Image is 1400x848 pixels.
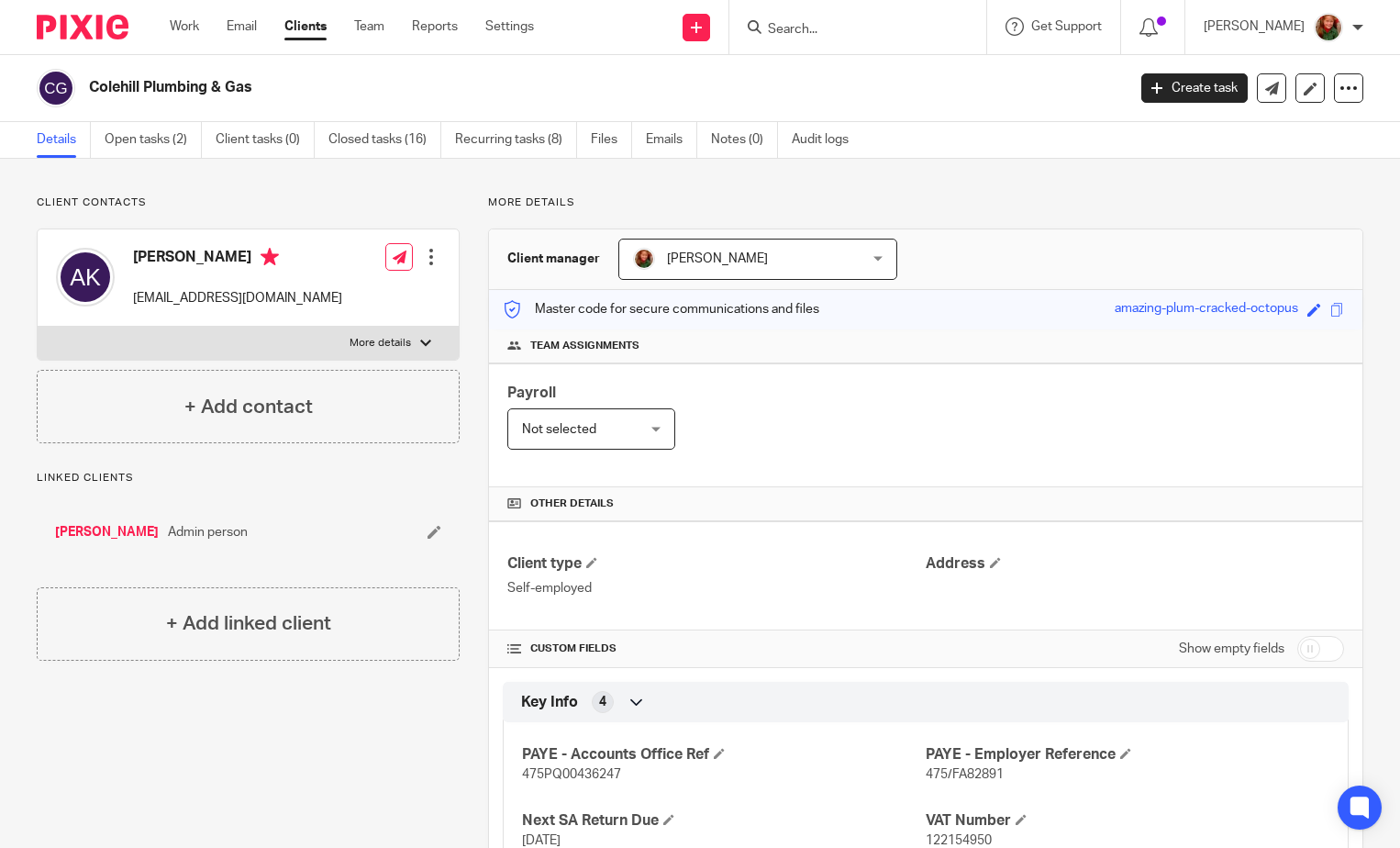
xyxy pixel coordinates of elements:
img: sallycropped.JPG [633,248,655,270]
a: Open tasks (2) [105,122,202,158]
h4: Address [926,554,1344,574]
h4: VAT Number [926,811,1329,831]
span: 122154950 [926,834,992,847]
span: Admin person [168,523,248,541]
a: Work [170,17,199,36]
a: Details [37,122,91,158]
a: Emails [646,122,697,158]
span: Other details [530,497,614,511]
label: Show empty fields [1179,640,1284,658]
p: Client contacts [37,195,460,210]
p: More details [488,195,1363,210]
p: Self-employed [507,579,926,597]
a: Files [591,122,632,158]
p: Linked clients [37,471,460,485]
span: [PERSON_NAME] [667,252,768,265]
a: Closed tasks (16) [328,122,441,158]
h4: Client type [507,554,926,574]
a: Audit logs [792,122,862,158]
img: sallycropped.JPG [1314,13,1343,42]
img: svg%3E [37,69,75,107]
a: Clients [284,17,327,36]
h3: Client manager [507,250,600,268]
img: Pixie [37,15,128,39]
p: Master code for secure communications and files [503,300,819,318]
p: [EMAIL_ADDRESS][DOMAIN_NAME] [133,289,342,307]
span: Not selected [522,423,596,436]
div: amazing-plum-cracked-octopus [1115,299,1298,320]
h4: PAYE - Accounts Office Ref [522,745,926,764]
p: More details [350,336,411,351]
span: Get Support [1031,20,1102,33]
a: Team [354,17,384,36]
img: svg%3E [56,248,115,307]
input: Search [766,22,931,39]
a: Notes (0) [711,122,778,158]
span: 4 [599,693,606,711]
h4: [PERSON_NAME] [133,248,342,271]
span: [DATE] [522,834,561,847]
a: Email [227,17,257,36]
a: [PERSON_NAME] [55,523,159,541]
h4: PAYE - Employer Reference [926,745,1329,764]
h4: Next SA Return Due [522,811,926,831]
p: [PERSON_NAME] [1204,17,1305,36]
h4: + Add linked client [166,609,331,638]
a: Create task [1141,73,1248,103]
h4: + Add contact [184,393,313,421]
a: Reports [412,17,458,36]
h2: Colehill Plumbing & Gas [89,78,909,97]
a: Recurring tasks (8) [455,122,577,158]
span: 475/FA82891 [926,768,1004,781]
i: Primary [261,248,279,266]
span: Team assignments [530,339,639,353]
a: Client tasks (0) [216,122,315,158]
h4: CUSTOM FIELDS [507,642,926,656]
a: Settings [485,17,534,36]
span: Key Info [521,693,578,712]
span: 475PQ00436247 [522,768,621,781]
span: Payroll [507,385,556,400]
